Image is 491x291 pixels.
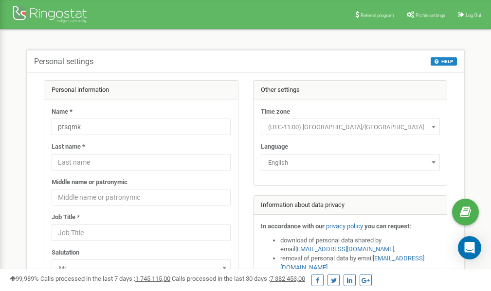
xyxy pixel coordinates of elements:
span: Mr. [52,259,231,276]
u: 1 745 115,00 [135,275,170,282]
li: download of personal data shared by email , [280,236,440,254]
button: HELP [431,57,457,66]
div: Personal information [44,81,238,100]
span: Calls processed in the last 7 days : [40,275,170,282]
input: Job Title [52,224,231,241]
input: Last name [52,154,231,171]
span: (UTC-11:00) Pacific/Midway [261,119,440,135]
span: Mr. [55,261,227,275]
label: Job Title * [52,213,80,222]
span: Profile settings [416,13,445,18]
span: Log Out [466,13,481,18]
span: English [264,156,436,170]
input: Middle name or patronymic [52,189,231,205]
label: Name * [52,107,73,117]
label: Middle name or patronymic [52,178,127,187]
span: (UTC-11:00) Pacific/Midway [264,120,436,134]
span: Referral program [361,13,394,18]
div: Other settings [254,81,447,100]
label: Language [261,142,288,152]
span: 99,989% [10,275,39,282]
div: Open Intercom Messenger [458,236,481,259]
a: privacy policy [326,223,363,230]
label: Last name * [52,142,85,152]
span: English [261,154,440,171]
div: Information about data privacy [254,196,447,215]
u: 7 382 453,00 [270,275,305,282]
strong: In accordance with our [261,223,325,230]
label: Salutation [52,248,79,257]
input: Name [52,119,231,135]
li: removal of personal data by email , [280,254,440,272]
label: Time zone [261,107,290,117]
h5: Personal settings [34,57,93,66]
strong: you can request: [364,223,411,230]
a: [EMAIL_ADDRESS][DOMAIN_NAME] [295,245,394,253]
span: Calls processed in the last 30 days : [172,275,305,282]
